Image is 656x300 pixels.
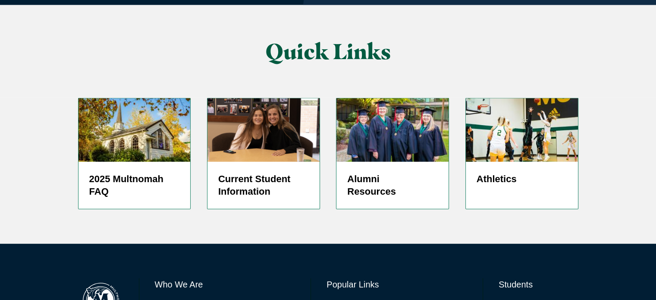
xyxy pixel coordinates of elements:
img: 50 Year Alumni 2019 [336,98,449,161]
h5: Alumni Resources [347,173,438,199]
h5: Current Student Information [218,173,309,199]
h6: Popular Links [326,278,467,291]
a: Women's Basketball player shooting jump shot Athletics [465,98,578,209]
h5: 2025 Multnomah FAQ [89,173,180,199]
a: 50 Year Alumni 2019 Alumni Resources [336,98,449,209]
img: screenshot-2024-05-27-at-1.37.12-pm [207,98,320,161]
img: WBBALL_WEB [466,98,578,161]
a: Prayer Chapel in Fall 2025 Multnomah FAQ [78,98,191,209]
h5: Athletics [477,173,567,186]
img: Prayer Chapel in Fall [78,98,191,161]
h6: Who We Are [155,278,295,291]
h2: Quick Links [164,40,492,63]
a: screenshot-2024-05-27-at-1.37.12-pm Current Student Information [207,98,320,209]
h6: Students [499,278,578,291]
